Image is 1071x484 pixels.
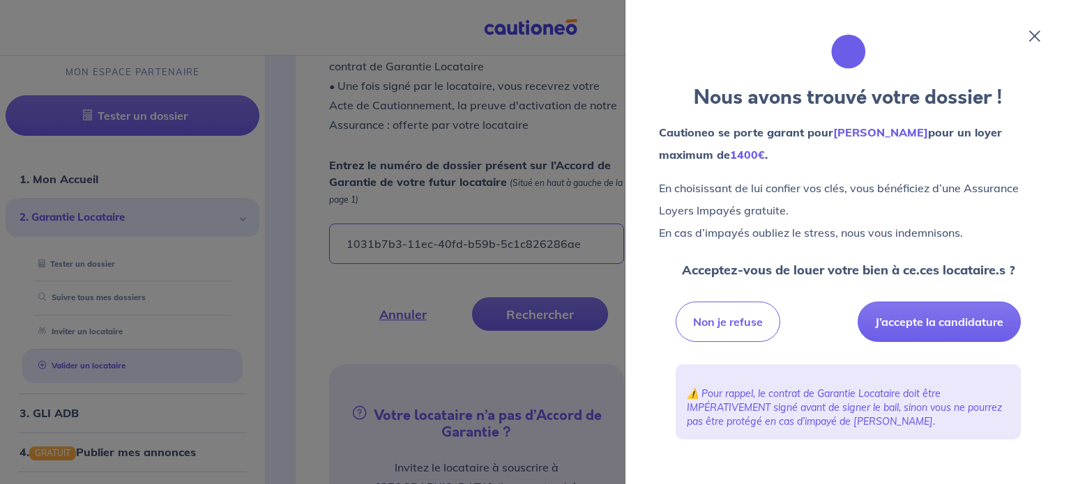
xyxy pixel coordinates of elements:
[730,148,765,162] em: 1400€
[833,125,928,139] em: [PERSON_NAME]
[858,302,1021,342] button: J’accepte la candidature
[821,24,876,79] img: illu_folder.svg
[694,84,1003,111] strong: Nous avons trouvé votre dossier !
[659,177,1038,244] p: En choisissant de lui confier vos clés, vous bénéficiez d’une Assurance Loyers Impayés gratuite. ...
[687,387,1010,428] p: ⚠️ Pour rappel, le contrat de Garantie Locataire doit être IMPÉRATIVEMENT signé avant de signer l...
[682,262,1015,278] strong: Acceptez-vous de louer votre bien à ce.ces locataire.s ?
[676,302,780,342] button: Non je refuse
[659,125,1002,162] strong: Cautioneo se porte garant pour pour un loyer maximum de .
